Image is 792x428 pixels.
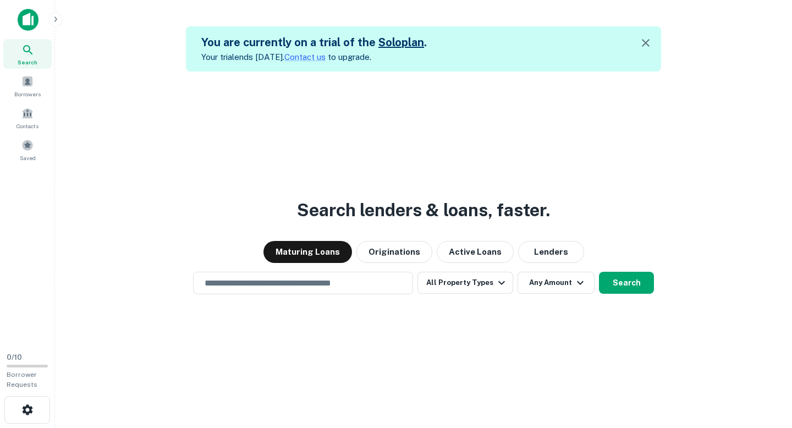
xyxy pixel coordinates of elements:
a: Saved [3,135,52,164]
a: Search [3,39,52,69]
a: Soloplan [378,36,424,49]
button: Any Amount [518,272,595,294]
button: Active Loans [437,241,514,263]
span: Borrowers [14,90,41,98]
img: capitalize-icon.png [18,9,38,31]
a: Borrowers [3,71,52,101]
h5: You are currently on a trial of the . [201,34,427,51]
a: Contacts [3,103,52,133]
iframe: Chat Widget [737,340,792,393]
button: Lenders [518,241,584,263]
span: Contacts [16,122,38,130]
span: Saved [20,153,36,162]
span: Borrower Requests [7,371,37,388]
button: Search [599,272,654,294]
span: 0 / 10 [7,353,22,361]
a: Contact us [284,52,326,62]
span: Search [18,58,37,67]
button: Originations [356,241,432,263]
p: Your trial ends [DATE]. to upgrade. [201,51,427,64]
button: All Property Types [417,272,513,294]
h3: Search lenders & loans, faster. [297,197,550,223]
button: Maturing Loans [263,241,352,263]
